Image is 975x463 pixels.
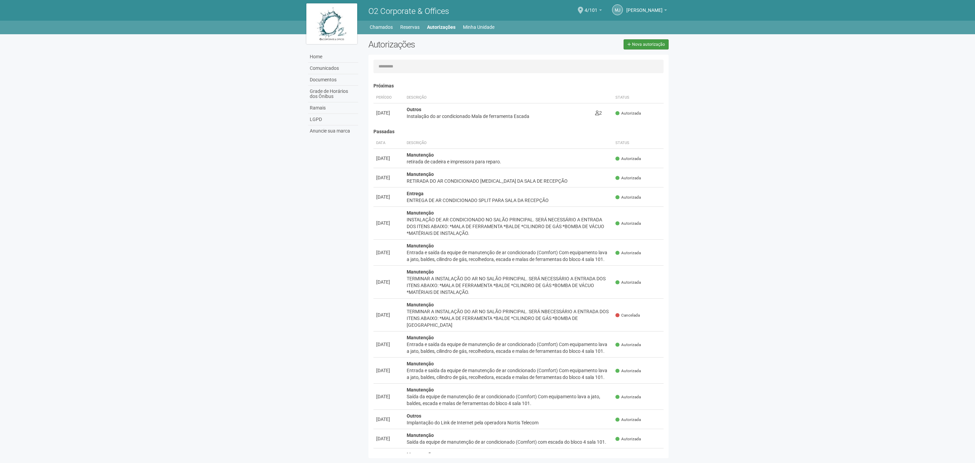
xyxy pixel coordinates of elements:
[407,367,610,381] div: Entrada e saída da equipe de manutenção de ar condicionado (Comfort) Com equipamento lava a jato,...
[613,138,664,149] th: Status
[407,210,434,216] strong: Manutenção
[376,279,401,285] div: [DATE]
[407,107,421,112] strong: Outros
[373,83,664,88] h4: Próximas
[376,341,401,348] div: [DATE]
[407,393,610,407] div: Saída da equipe de manutenção de ar condicionado (Comfort) Com equipamento lava a jato, baldes, e...
[376,416,401,423] div: [DATE]
[308,125,358,137] a: Anuncie sua marca
[370,22,393,32] a: Chamados
[376,393,401,400] div: [DATE]
[407,439,610,445] div: Saída da equipe de manutenção de ar condicionado (Comfort) com escada do bloco 4 sala 101.
[427,22,455,32] a: Autorizações
[376,155,401,162] div: [DATE]
[585,8,602,14] a: 4/101
[376,194,401,200] div: [DATE]
[368,39,513,49] h2: Autorizações
[407,302,434,307] strong: Manutenção
[308,74,358,86] a: Documentos
[308,86,358,102] a: Grade de Horários dos Ônibus
[407,113,590,120] div: Instalação do ar condicionado Mala de ferramenta Escada
[376,249,401,256] div: [DATE]
[407,335,434,340] strong: Manutenção
[306,3,357,44] img: logo.jpg
[308,63,358,74] a: Comunicados
[407,452,434,457] strong: Manutenção
[308,114,358,125] a: LGPD
[407,191,424,196] strong: Entrega
[407,341,610,355] div: Entrada e saída da equipe de manutenção de ar condicionado (Comfort) Com equipamento lava a jato,...
[376,220,401,226] div: [DATE]
[376,435,401,442] div: [DATE]
[407,413,421,419] strong: Outros
[407,432,434,438] strong: Manutenção
[407,361,434,366] strong: Manutenção
[624,39,669,49] a: Nova autorização
[404,138,613,149] th: Descrição
[407,152,434,158] strong: Manutenção
[615,195,641,200] span: Autorizada
[407,249,610,263] div: Entrada e saída da equipe de manutenção de ar condicionado (Comfort) Com equipamento lava a jato,...
[463,22,494,32] a: Minha Unidade
[407,172,434,177] strong: Manutenção
[615,280,641,285] span: Autorizada
[407,275,610,296] div: TERMINAR A INSTALAÇÃO DO AR NO SALÃO PRINCIPAL. SERÁ NECESSÁRIO A ENTRADA DOS ITENS ABAIXO: *MALA...
[400,22,420,32] a: Reservas
[407,158,610,165] div: retirada de cadeira e impressora para reparo.
[615,342,641,348] span: Autorizada
[407,243,434,248] strong: Manutenção
[407,387,434,392] strong: Manutenção
[615,250,641,256] span: Autorizada
[626,8,667,14] a: [PERSON_NAME]
[626,1,663,13] span: Marcelle Junqueiro
[613,92,664,103] th: Status
[404,92,592,103] th: Descrição
[376,311,401,318] div: [DATE]
[612,4,623,15] a: MJ
[407,308,610,328] div: TERMINAR A INSTALAÇÃO DO AR NO SALÃO PRINCIPAL. SERÁ NBECESSÁRIO A ENTRADA DOS ITENS ABAIXO: *MAL...
[373,92,404,103] th: Período
[615,156,641,162] span: Autorizada
[308,102,358,114] a: Ramais
[615,417,641,423] span: Autorizada
[615,175,641,181] span: Autorizada
[373,138,404,149] th: Data
[407,197,610,204] div: ENTREGA DE AR CONDICIONADO SPLIT PARA SALA DA RECEPÇÃO
[595,110,602,116] span: 2
[585,1,597,13] span: 4/101
[407,216,610,237] div: INSTALAÇÃO DE AR CONDICIONADO NO SALÃO PRINCIPAL. SERÁ NECESSÁRIO A ENTRADA DOS ITENS ABAIXO: *MA...
[615,394,641,400] span: Autorizada
[632,42,665,47] span: Nova autorização
[615,110,641,116] span: Autorizada
[376,174,401,181] div: [DATE]
[407,269,434,275] strong: Manutenção
[407,419,610,426] div: Implantação do Link de Internet pela operadora Nortis Telecom
[615,221,641,226] span: Autorizada
[376,367,401,374] div: [DATE]
[376,109,401,116] div: [DATE]
[308,51,358,63] a: Home
[615,313,640,318] span: Cancelada
[615,436,641,442] span: Autorizada
[368,6,449,16] span: O2 Corporate & Offices
[407,178,610,184] div: RETIRADA DO AR CONDICIONADO [MEDICAL_DATA] DA SALA DE RECEPÇÃO
[373,129,664,134] h4: Passadas
[615,368,641,374] span: Autorizada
